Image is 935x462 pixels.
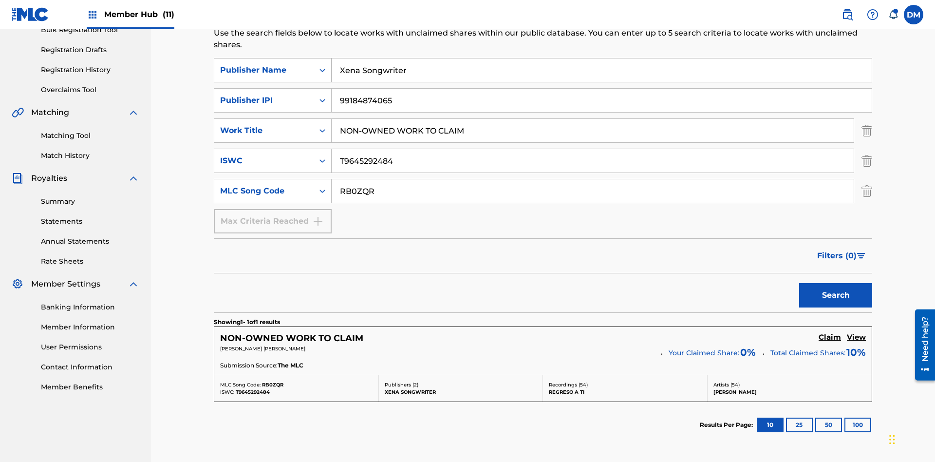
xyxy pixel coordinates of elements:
a: User Permissions [41,342,139,352]
span: The MLC [278,361,303,370]
h5: NON-OWNED WORK TO CLAIM [220,333,363,344]
a: Summary [41,196,139,207]
a: Annual Statements [41,236,139,247]
p: Use the search fields below to locate works with unclaimed shares within our public database. You... [214,27,872,51]
div: MLC Song Code [220,185,308,197]
span: MLC Song Code: [220,382,261,388]
a: Member Benefits [41,382,139,392]
a: View [847,333,866,344]
div: Publisher Name [220,64,308,76]
img: MLC Logo [12,7,49,21]
form: Search Form [214,58,872,312]
a: Rate Sheets [41,256,139,267]
img: expand [128,173,139,184]
span: (11) [163,10,174,19]
div: ISWC [220,155,308,167]
a: Matching Tool [41,131,139,141]
img: Delete Criterion [861,179,872,203]
div: Publisher IPI [220,95,308,106]
a: Match History [41,151,139,161]
button: 25 [786,418,813,432]
p: Results Per Page: [700,421,755,429]
span: Matching [31,107,69,118]
h5: Claim [819,333,841,342]
p: [PERSON_NAME] [713,388,866,396]
span: Filters ( 0 ) [817,250,857,262]
iframe: Chat Widget [886,415,935,462]
img: Royalties [12,173,23,184]
span: 10 % [846,345,866,360]
img: help [867,9,879,20]
div: Help [863,5,882,24]
a: Member Information [41,322,139,332]
button: 100 [844,418,871,432]
button: 50 [815,418,842,432]
a: Public Search [838,5,857,24]
span: Member Settings [31,278,100,290]
button: 10 [757,418,784,432]
a: Statements [41,216,139,227]
img: Delete Criterion [861,118,872,143]
a: Registration Drafts [41,45,139,55]
span: Total Claimed Shares: [770,348,845,357]
p: Recordings ( 54 ) [549,381,701,388]
a: Bulk Registration Tool [41,25,139,35]
span: ISWC: [220,389,234,395]
a: Overclaims Tool [41,85,139,95]
iframe: Resource Center [908,306,935,385]
img: Matching [12,107,24,118]
img: Delete Criterion [861,149,872,173]
p: XENA SONGWRITER [385,388,537,396]
h5: View [847,333,866,342]
img: expand [128,278,139,290]
p: Showing 1 - 1 of 1 results [214,318,280,327]
button: Filters (0) [811,244,872,268]
img: search [841,9,853,20]
img: filter [857,253,865,259]
p: Publishers ( 2 ) [385,381,537,388]
img: Member Settings [12,278,23,290]
button: Search [799,283,872,308]
span: [PERSON_NAME] [PERSON_NAME] [220,346,305,352]
a: Contact Information [41,362,139,372]
p: Artists ( 54 ) [713,381,866,388]
span: 0 % [740,345,756,360]
img: Top Rightsholders [87,9,98,20]
span: T9645292484 [236,389,270,395]
span: Member Hub [104,9,174,20]
p: REGRESO A TI [549,388,701,396]
div: Notifications [888,10,898,19]
span: Submission Source: [220,361,278,370]
span: RB0ZQR [262,382,283,388]
img: expand [128,107,139,118]
div: User Menu [904,5,923,24]
div: Drag [889,425,895,454]
a: Registration History [41,65,139,75]
a: Banking Information [41,302,139,312]
span: Royalties [31,173,67,184]
div: Work Title [220,125,308,136]
span: Your Claimed Share: [669,348,739,358]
